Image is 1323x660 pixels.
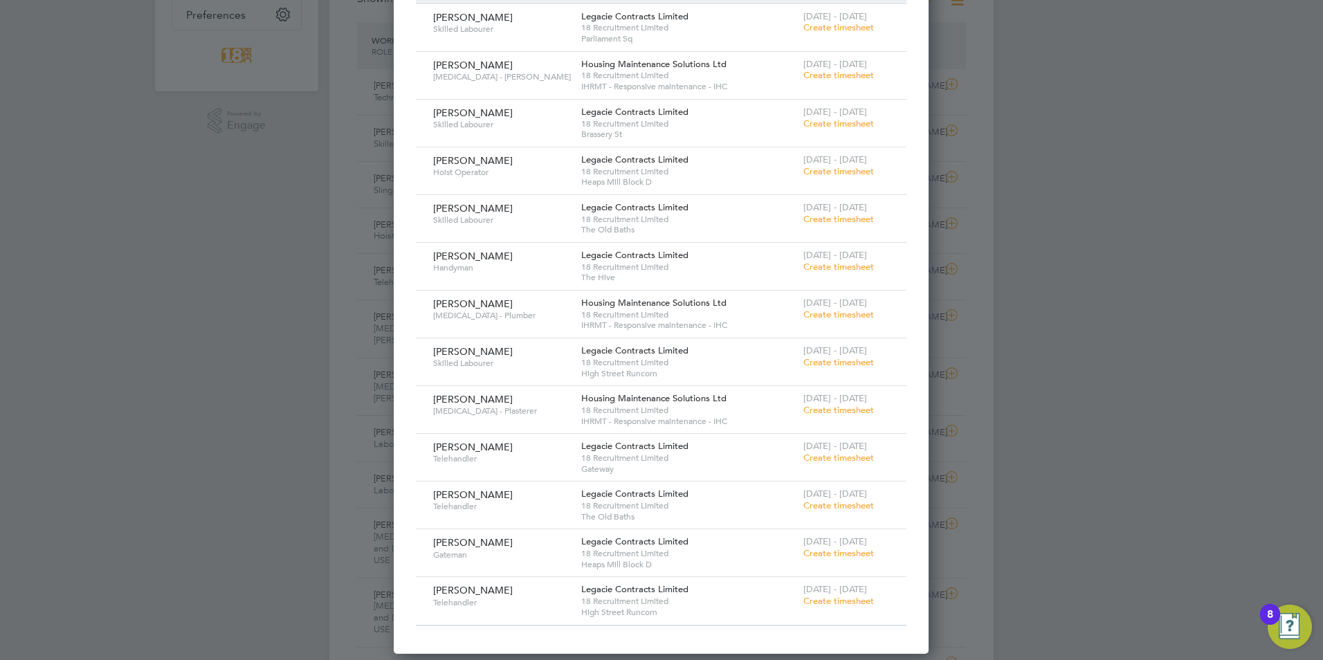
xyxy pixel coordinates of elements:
[433,119,571,130] span: Skilled Labourer
[803,297,867,309] span: [DATE] - [DATE]
[581,368,796,379] span: High Street Runcorn
[1267,614,1273,632] div: 8
[581,535,688,547] span: Legacie Contracts Limited
[581,452,796,464] span: 18 Recruitment Limited
[433,441,513,453] span: [PERSON_NAME]
[803,356,874,368] span: Create timesheet
[803,309,874,320] span: Create timesheet
[581,345,688,356] span: Legacie Contracts Limited
[433,214,571,226] span: Skilled Labourer
[803,595,874,607] span: Create timesheet
[581,214,796,225] span: 18 Recruitment Limited
[803,499,874,511] span: Create timesheet
[803,345,867,356] span: [DATE] - [DATE]
[581,488,688,499] span: Legacie Contracts Limited
[581,309,796,320] span: 18 Recruitment Limited
[433,393,513,405] span: [PERSON_NAME]
[581,607,796,618] span: High Street Runcorn
[803,404,874,416] span: Create timesheet
[581,129,796,140] span: Brassery St
[433,597,571,608] span: Telehandler
[803,21,874,33] span: Create timesheet
[581,106,688,118] span: Legacie Contracts Limited
[803,452,874,464] span: Create timesheet
[803,249,867,261] span: [DATE] - [DATE]
[803,535,867,547] span: [DATE] - [DATE]
[581,583,688,595] span: Legacie Contracts Limited
[433,167,571,178] span: Hoist Operator
[433,549,571,560] span: Gateman
[1268,605,1312,649] button: Open Resource Center, 8 new notifications
[581,249,688,261] span: Legacie Contracts Limited
[803,154,867,165] span: [DATE] - [DATE]
[803,213,874,225] span: Create timesheet
[581,559,796,570] span: Heaps Mill Block D
[803,261,874,273] span: Create timesheet
[433,358,571,369] span: Skilled Labourer
[581,166,796,177] span: 18 Recruitment Limited
[433,24,571,35] span: Skilled Labourer
[803,10,867,22] span: [DATE] - [DATE]
[581,33,796,44] span: Parliament Sq
[581,58,727,70] span: Housing Maintenance Solutions Ltd
[803,547,874,559] span: Create timesheet
[581,548,796,559] span: 18 Recruitment Limited
[581,357,796,368] span: 18 Recruitment Limited
[803,392,867,404] span: [DATE] - [DATE]
[803,69,874,81] span: Create timesheet
[581,176,796,187] span: Heaps Mill Block D
[803,583,867,595] span: [DATE] - [DATE]
[433,453,571,464] span: Telehandler
[433,107,513,119] span: [PERSON_NAME]
[433,262,571,273] span: Handyman
[433,345,513,358] span: [PERSON_NAME]
[581,596,796,607] span: 18 Recruitment Limited
[433,297,513,310] span: [PERSON_NAME]
[803,440,867,452] span: [DATE] - [DATE]
[803,118,874,129] span: Create timesheet
[803,488,867,499] span: [DATE] - [DATE]
[433,11,513,24] span: [PERSON_NAME]
[803,106,867,118] span: [DATE] - [DATE]
[581,464,796,475] span: Gateway
[433,488,513,501] span: [PERSON_NAME]
[581,81,796,92] span: IHRMT - Responsive maintenance - IHC
[581,297,727,309] span: Housing Maintenance Solutions Ltd
[581,320,796,331] span: IHRMT - Responsive maintenance - IHC
[581,272,796,283] span: The Hive
[581,22,796,33] span: 18 Recruitment Limited
[433,501,571,512] span: Telehandler
[803,201,867,213] span: [DATE] - [DATE]
[803,58,867,70] span: [DATE] - [DATE]
[581,154,688,165] span: Legacie Contracts Limited
[581,392,727,404] span: Housing Maintenance Solutions Ltd
[581,405,796,416] span: 18 Recruitment Limited
[581,118,796,129] span: 18 Recruitment Limited
[581,511,796,522] span: The Old Baths
[433,154,513,167] span: [PERSON_NAME]
[581,10,688,22] span: Legacie Contracts Limited
[433,250,513,262] span: [PERSON_NAME]
[581,440,688,452] span: Legacie Contracts Limited
[581,416,796,427] span: IHRMT - Responsive maintenance - IHC
[433,202,513,214] span: [PERSON_NAME]
[433,405,571,416] span: [MEDICAL_DATA] - Plasterer
[433,59,513,71] span: [PERSON_NAME]
[433,310,571,321] span: [MEDICAL_DATA] - Plumber
[581,262,796,273] span: 18 Recruitment Limited
[433,536,513,549] span: [PERSON_NAME]
[581,70,796,81] span: 18 Recruitment Limited
[581,500,796,511] span: 18 Recruitment Limited
[433,584,513,596] span: [PERSON_NAME]
[581,201,688,213] span: Legacie Contracts Limited
[803,165,874,177] span: Create timesheet
[433,71,571,82] span: [MEDICAL_DATA] - [PERSON_NAME]
[581,224,796,235] span: The Old Baths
